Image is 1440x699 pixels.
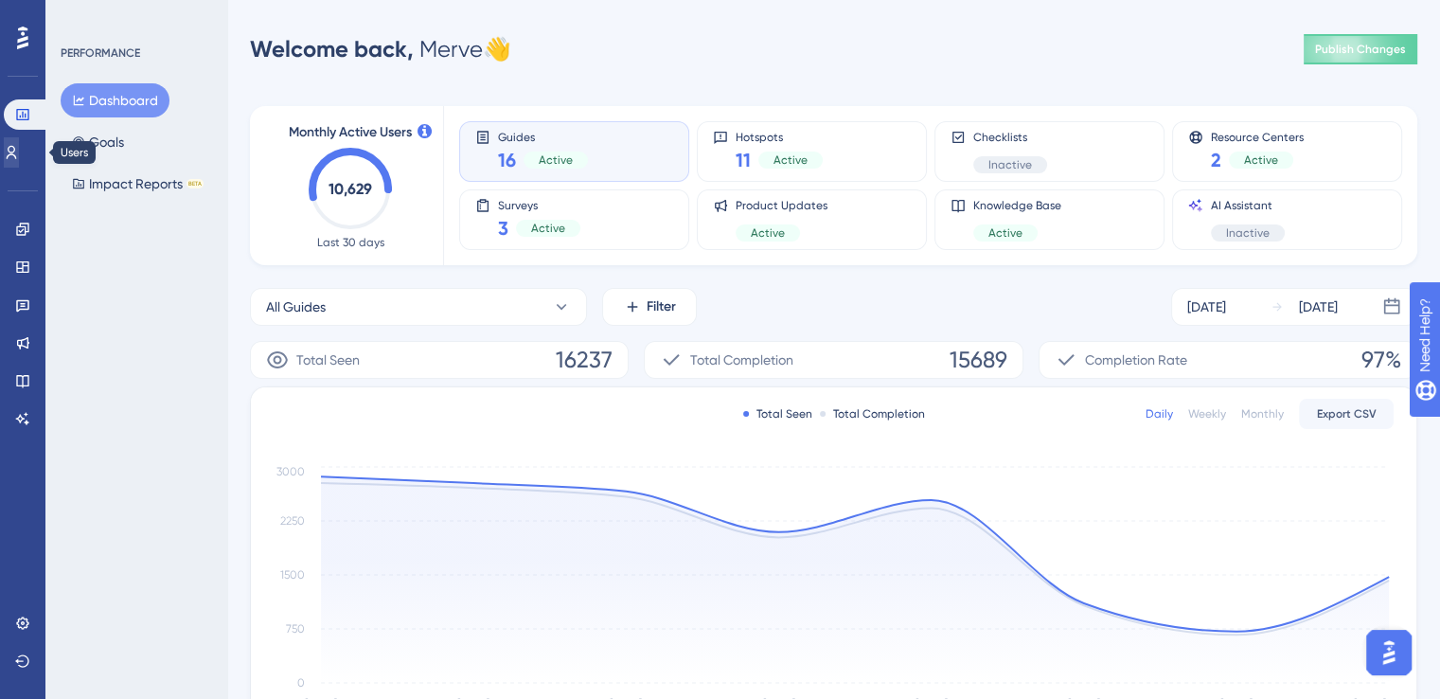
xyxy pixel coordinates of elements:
[1361,345,1401,375] span: 97%
[1299,296,1338,318] div: [DATE]
[1304,34,1417,64] button: Publish Changes
[61,83,169,117] button: Dashboard
[297,676,305,690] tspan: 0
[296,349,360,371] span: Total Seen
[317,235,384,250] span: Last 30 days
[280,568,305,582] tspan: 1500
[539,152,573,168] span: Active
[498,198,580,211] span: Surveys
[280,514,305,528] tspan: 2250
[1211,147,1221,173] span: 2
[276,464,305,477] tspan: 3000
[1241,406,1284,421] div: Monthly
[187,179,204,188] div: BETA
[1360,624,1417,681] iframe: UserGuiding AI Assistant Launcher
[286,622,305,636] tspan: 750
[250,288,587,326] button: All Guides
[1187,296,1226,318] div: [DATE]
[289,121,412,144] span: Monthly Active Users
[1146,406,1173,421] div: Daily
[329,180,372,198] text: 10,629
[250,34,511,64] div: Merve 👋
[1188,406,1226,421] div: Weekly
[1226,225,1270,241] span: Inactive
[736,130,823,143] span: Hotspots
[498,215,508,242] span: 3
[250,35,414,63] span: Welcome back,
[61,125,135,159] button: Goals
[736,147,751,173] span: 11
[61,45,140,61] div: PERFORMANCE
[950,345,1007,375] span: 15689
[1085,349,1187,371] span: Completion Rate
[1211,198,1285,213] span: AI Assistant
[820,406,925,421] div: Total Completion
[602,288,697,326] button: Filter
[1211,130,1304,143] span: Resource Centers
[773,152,808,168] span: Active
[498,130,588,143] span: Guides
[743,406,812,421] div: Total Seen
[988,225,1022,241] span: Active
[647,296,676,318] span: Filter
[61,167,215,201] button: Impact ReportsBETA
[531,221,565,236] span: Active
[1317,406,1377,421] span: Export CSV
[1299,399,1394,429] button: Export CSV
[266,296,326,318] span: All Guides
[973,130,1047,145] span: Checklists
[556,345,613,375] span: 16237
[751,225,785,241] span: Active
[498,147,516,173] span: 16
[988,157,1032,172] span: Inactive
[1244,152,1278,168] span: Active
[973,198,1061,213] span: Knowledge Base
[690,349,793,371] span: Total Completion
[1315,42,1406,57] span: Publish Changes
[44,5,118,27] span: Need Help?
[736,198,827,213] span: Product Updates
